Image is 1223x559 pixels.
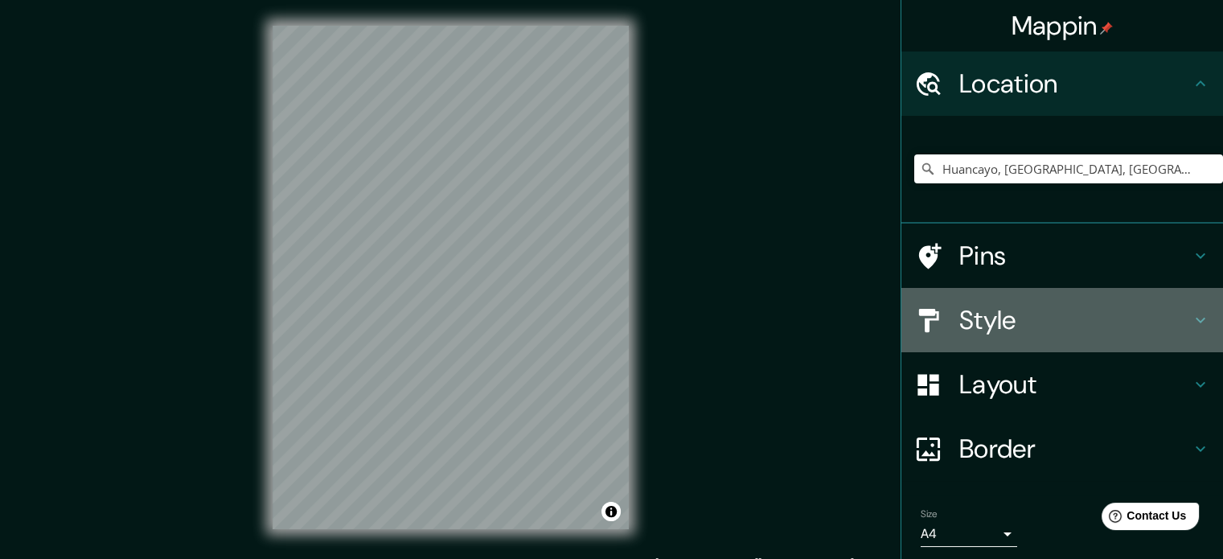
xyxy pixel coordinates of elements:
[921,521,1017,547] div: A4
[959,240,1191,272] h4: Pins
[1080,496,1205,541] iframe: Help widget launcher
[921,508,938,521] label: Size
[1012,10,1114,42] h4: Mappin
[273,26,629,529] canvas: Map
[901,288,1223,352] div: Style
[601,502,621,521] button: Toggle attribution
[959,68,1191,100] h4: Location
[901,224,1223,288] div: Pins
[959,304,1191,336] h4: Style
[914,154,1223,183] input: Pick your city or area
[1100,22,1113,35] img: pin-icon.png
[959,433,1191,465] h4: Border
[901,51,1223,116] div: Location
[901,352,1223,417] div: Layout
[901,417,1223,481] div: Border
[959,368,1191,401] h4: Layout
